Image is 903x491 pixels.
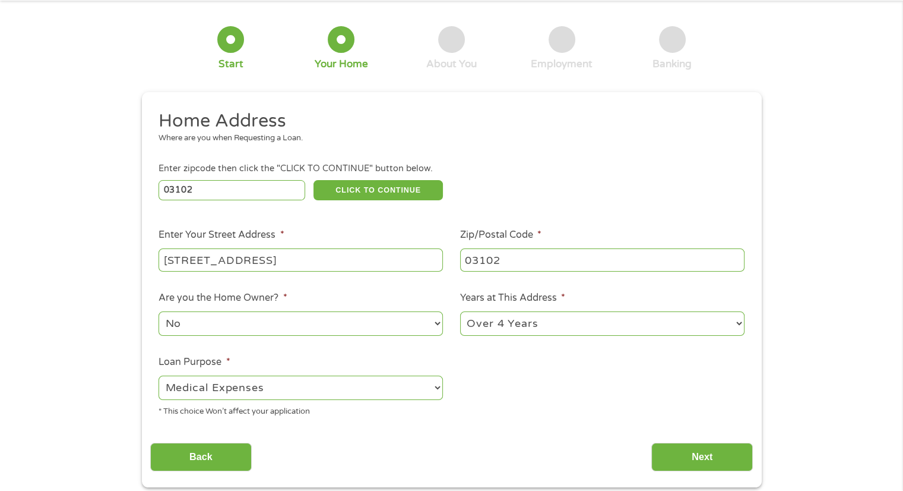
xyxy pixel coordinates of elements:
label: Are you the Home Owner? [159,292,287,304]
div: Where are you when Requesting a Loan. [159,133,736,144]
input: Enter Zipcode (e.g 01510) [159,180,305,200]
label: Zip/Postal Code [460,229,541,241]
div: Your Home [315,58,368,71]
label: Loan Purpose [159,356,230,369]
div: Enter zipcode then click the "CLICK TO CONTINUE" button below. [159,162,744,175]
input: Back [150,443,252,472]
div: Employment [531,58,593,71]
label: Years at This Address [460,292,565,304]
h2: Home Address [159,109,736,133]
input: 1 Main Street [159,248,443,271]
div: * This choice Won’t affect your application [159,402,443,418]
div: About You [426,58,477,71]
button: CLICK TO CONTINUE [313,180,443,200]
div: Banking [652,58,692,71]
label: Enter Your Street Address [159,229,284,241]
input: Next [651,443,753,472]
div: Start [218,58,243,71]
